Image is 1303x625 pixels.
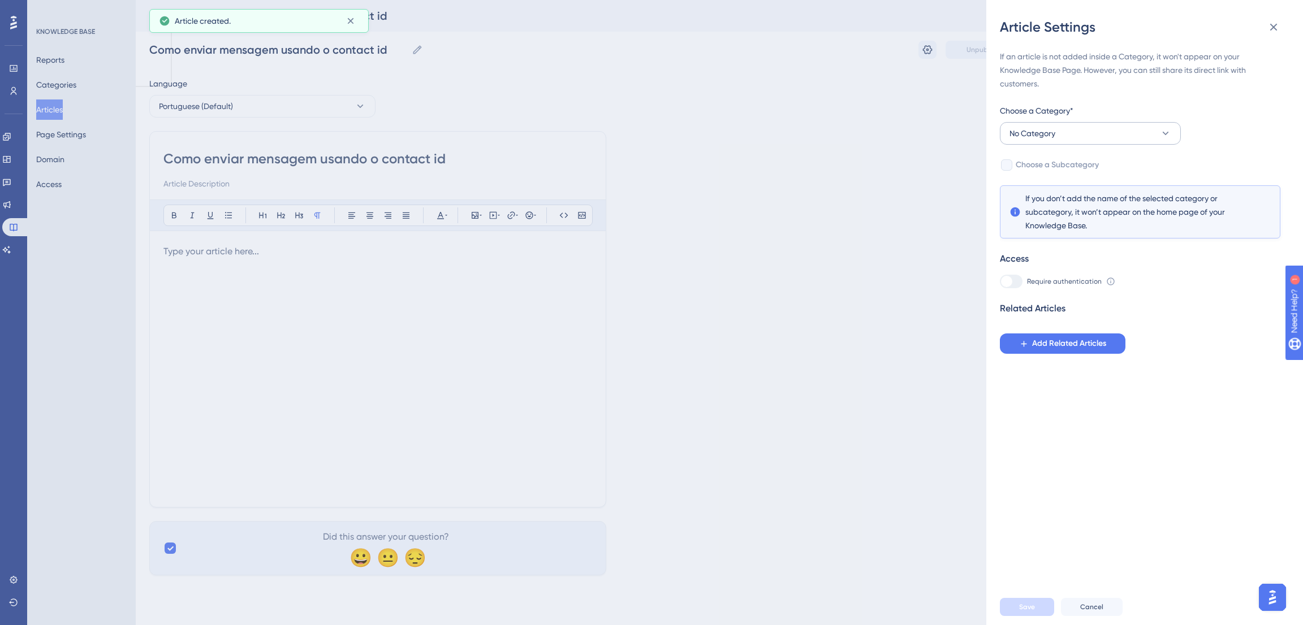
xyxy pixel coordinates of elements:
[1000,252,1029,266] div: Access
[1000,302,1065,315] div: Related Articles
[1061,598,1123,616] button: Cancel
[27,3,71,16] span: Need Help?
[1080,602,1103,611] span: Cancel
[1025,192,1255,232] span: If you don’t add the name of the selected category or subcategory, it won’t appear on the home pa...
[1000,333,1125,354] button: Add Related Articles
[1000,104,1073,118] span: Choose a Category*
[79,6,82,15] div: 1
[1000,598,1054,616] button: Save
[1016,158,1099,172] span: Choose a Subcategory
[1027,277,1102,286] span: Require authentication
[1032,337,1106,350] span: Add Related Articles
[175,14,231,28] span: Article created.
[1000,18,1289,36] div: Article Settings
[1255,580,1289,614] iframe: UserGuiding AI Assistant Launcher
[1009,127,1055,140] span: No Category
[1000,50,1280,90] div: If an article is not added inside a Category, it won't appear on your Knowledge Base Page. Howeve...
[1019,602,1035,611] span: Save
[1000,122,1181,145] button: No Category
